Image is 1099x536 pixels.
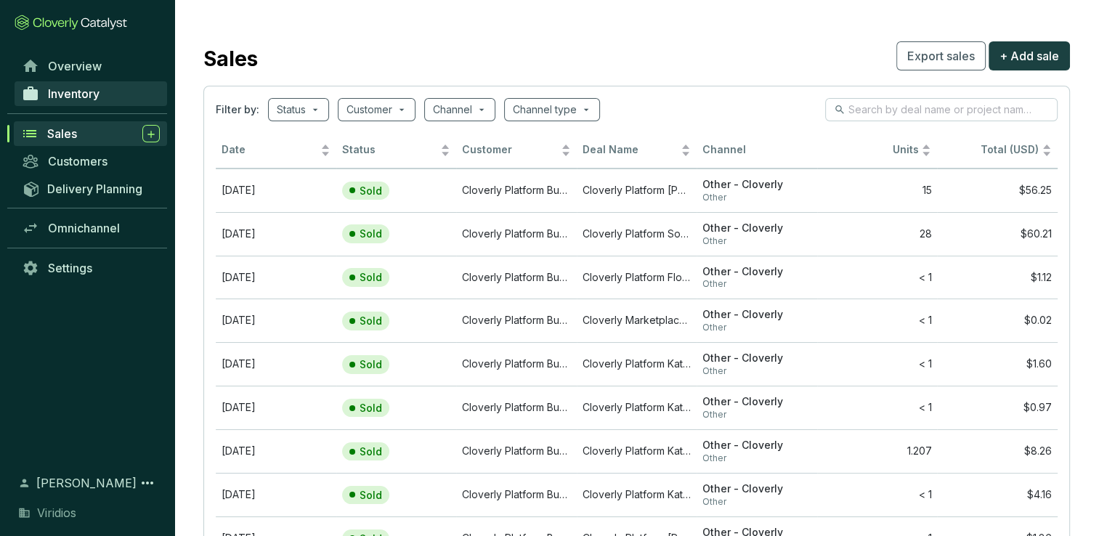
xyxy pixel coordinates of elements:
[937,212,1058,256] td: $60.21
[702,192,811,203] span: Other
[937,342,1058,386] td: $1.60
[937,299,1058,342] td: $0.02
[896,41,986,70] button: Export sales
[702,365,811,377] span: Other
[702,222,811,235] span: Other - Cloverly
[981,143,1039,155] span: Total (USD)
[702,482,811,496] span: Other - Cloverly
[360,489,382,502] p: Sold
[907,47,975,65] span: Export sales
[456,429,577,473] td: Cloverly Platform Buyer
[937,473,1058,516] td: $4.16
[577,168,697,212] td: Cloverly Platform Mai Ndombe V2018 Sep 9
[47,126,77,141] span: Sales
[47,182,142,196] span: Delivery Planning
[456,256,577,299] td: Cloverly Platform Buyer
[577,386,697,429] td: Cloverly Platform Katingan Peatland Restoration and Conservation Oct 12
[48,154,108,168] span: Customers
[937,168,1058,212] td: $56.25
[817,342,938,386] td: < 1
[456,386,577,429] td: Cloverly Platform Buyer
[577,473,697,516] td: Cloverly Platform Katingan Peatland Restoration and Conservation Oct 02
[702,409,811,421] span: Other
[702,308,811,322] span: Other - Cloverly
[937,386,1058,429] td: $0.97
[697,133,817,168] th: Channel
[360,314,382,328] p: Sold
[48,261,92,275] span: Settings
[848,102,1036,118] input: Search by deal name or project name...
[702,322,811,333] span: Other
[216,429,336,473] td: Oct 10 2024
[36,474,137,492] span: [PERSON_NAME]
[577,342,697,386] td: Cloverly Platform Katingan Peatland Restoration and Conservation Oct 26
[336,133,457,168] th: Status
[216,212,336,256] td: Dec 13 2024
[216,168,336,212] td: Sep 09 2025
[360,402,382,415] p: Sold
[577,256,697,299] td: Cloverly Platform Floresta Verde REDD+ Project Nov 28
[456,168,577,212] td: Cloverly Platform Buyer
[989,41,1070,70] button: + Add sale
[15,54,167,78] a: Overview
[342,143,438,157] span: Status
[462,143,558,157] span: Customer
[48,86,100,101] span: Inventory
[360,271,382,284] p: Sold
[577,429,697,473] td: Cloverly Platform Katingan Peatland Restoration and Conservation Oct 10
[817,212,938,256] td: 28
[15,176,167,200] a: Delivery Planning
[817,299,938,342] td: < 1
[360,358,382,371] p: Sold
[817,386,938,429] td: < 1
[15,216,167,240] a: Omnichannel
[577,133,697,168] th: Deal Name
[999,47,1059,65] span: + Add sale
[702,278,811,290] span: Other
[583,143,678,157] span: Deal Name
[817,168,938,212] td: 15
[817,133,938,168] th: Units
[203,44,258,74] h2: Sales
[14,121,167,146] a: Sales
[702,265,811,279] span: Other - Cloverly
[216,102,259,117] span: Filter by:
[216,256,336,299] td: Nov 28 2024
[15,81,167,106] a: Inventory
[360,227,382,240] p: Sold
[216,342,336,386] td: Oct 26 2024
[823,143,919,157] span: Units
[817,256,938,299] td: < 1
[702,452,811,464] span: Other
[15,256,167,280] a: Settings
[222,143,317,157] span: Date
[456,473,577,516] td: Cloverly Platform Buyer
[702,235,811,247] span: Other
[817,473,938,516] td: < 1
[456,342,577,386] td: Cloverly Platform Buyer
[817,429,938,473] td: 1.207
[702,439,811,452] span: Other - Cloverly
[216,473,336,516] td: Oct 02 2024
[702,496,811,508] span: Other
[216,133,336,168] th: Date
[577,212,697,256] td: Cloverly Platform Southern Cardamom REDD+ Dec 13
[48,221,120,235] span: Omnichannel
[360,445,382,458] p: Sold
[937,256,1058,299] td: $1.12
[216,386,336,429] td: Oct 12 2024
[456,299,577,342] td: Cloverly Platform Buyer
[456,133,577,168] th: Customer
[702,395,811,409] span: Other - Cloverly
[577,299,697,342] td: Cloverly Marketplace None Jan 15
[702,352,811,365] span: Other - Cloverly
[702,178,811,192] span: Other - Cloverly
[216,299,336,342] td: Jan 15 2024
[456,212,577,256] td: Cloverly Platform Buyer
[48,59,102,73] span: Overview
[37,504,76,521] span: Viridios
[15,149,167,174] a: Customers
[360,184,382,198] p: Sold
[937,429,1058,473] td: $8.26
